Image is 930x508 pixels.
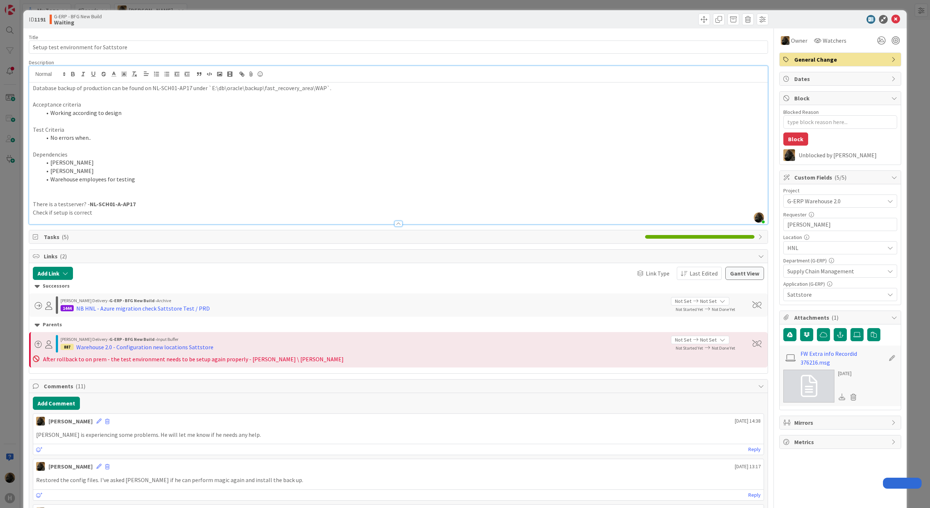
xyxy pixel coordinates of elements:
span: Link Type [646,269,669,278]
li: Working according to design [42,109,764,117]
span: Not Started Yet [676,345,703,351]
li: No errors when.. [42,134,764,142]
span: ( 2 ) [60,253,67,260]
span: ID [29,15,46,24]
p: Database backup of production can be found on NL-SCH01-AP17 under `E:\db\oracle\backup\fast_recov... [33,84,764,92]
a: Reply [748,445,761,454]
b: G-ERP - BFG New Build › [109,298,157,303]
div: Warehouse 2.0 - Configuration new locations Sattstore [76,343,213,351]
span: Mirrors [794,418,888,427]
span: Last Edited [690,269,718,278]
span: ( 11 ) [76,382,85,390]
a: FW Extra info Recordid 376216.msg [800,349,885,367]
span: [PERSON_NAME] Delivery › [61,298,109,303]
span: ( 5 ) [62,233,69,240]
p: [PERSON_NAME] is experiencing some problems. He will let me know if he needs any help. [36,431,761,439]
span: [DATE] 14:38 [735,417,761,425]
label: Requester [783,211,807,218]
b: G-ERP - BFG New Build › [109,336,157,342]
span: Archive [157,298,171,303]
span: Not Done Yet [712,345,735,351]
img: bsbeMNUZTxkOTm84dTjohdncO0W1oM4l.jpg [754,212,764,223]
div: Location [783,235,897,240]
div: 887 [61,344,74,350]
label: Title [29,34,38,41]
span: G-ERP - BFG New Build [54,14,102,19]
span: G-ERP Warehouse 2.0 [787,196,881,206]
p: Test Criteria [33,126,764,134]
img: ND [36,462,45,471]
label: Blocked Reason [783,109,819,115]
span: Metrics [794,438,888,446]
div: Department (G-ERP) [783,258,897,263]
span: After rollback to on prem - the test environment needs to be setup again properly - [PERSON_NAME]... [43,355,344,363]
a: Reply [748,490,761,500]
input: type card name here... [29,41,768,54]
div: Project [783,188,897,193]
span: General Change [794,55,888,64]
div: Download [838,392,846,402]
span: Not Done Yet [712,307,735,312]
div: [DATE] [838,370,859,377]
span: Links [44,252,755,261]
button: Gantt View [725,267,764,280]
span: Input Buffer [157,336,178,342]
p: Dependencies [33,150,764,159]
span: Tasks [44,232,642,241]
button: Block [783,132,808,146]
span: [PERSON_NAME] Delivery › [61,336,109,342]
span: [DATE] 13:17 [735,463,761,470]
span: Custom Fields [794,173,888,182]
p: Acceptance criteria [33,100,764,109]
div: NB HNL - Azure migration check Sattstore Test / PRD [76,304,210,313]
div: Successors [35,282,763,290]
li: [PERSON_NAME] [42,167,764,175]
span: Comments [44,382,755,390]
li: [PERSON_NAME] [42,158,764,167]
span: Dates [794,74,888,83]
span: Supply Chain Management [787,267,884,276]
span: Not Started Yet [676,307,703,312]
span: Attachments [794,313,888,322]
span: ( 1 ) [831,314,838,321]
span: Description [29,59,54,66]
span: Not Set [675,336,691,344]
div: Unblocked by [PERSON_NAME] [799,152,897,158]
div: [PERSON_NAME] [49,417,93,426]
b: 1191 [34,16,46,23]
button: Add Comment [33,397,80,410]
span: Sattstore [787,290,884,299]
div: [PERSON_NAME] [49,462,93,471]
img: ND [36,417,45,426]
span: Block [794,94,888,103]
span: Not Set [700,297,717,305]
li: Warehouse employees for testing [42,175,764,184]
strong: NL-SCH01-A-AP17 [90,200,136,208]
div: Application (G-ERP) [783,281,897,286]
span: Watchers [823,36,846,45]
img: ND [783,149,795,161]
img: ND [781,36,790,45]
span: Not Set [675,297,691,305]
p: There is a testserver? - [33,200,764,208]
p: Restored the config files. I've asked [PERSON_NAME] if he can perform magic again and install the... [36,476,761,484]
span: HNL [787,243,884,252]
button: Last Edited [677,267,722,280]
p: Check if setup is correct [33,208,764,217]
span: ( 5/5 ) [834,174,846,181]
div: 1444 [61,305,74,311]
b: Waiting [54,19,102,25]
span: Not Set [700,336,717,344]
button: Add Link [33,267,73,280]
div: Parents [35,321,763,329]
span: Owner [791,36,807,45]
